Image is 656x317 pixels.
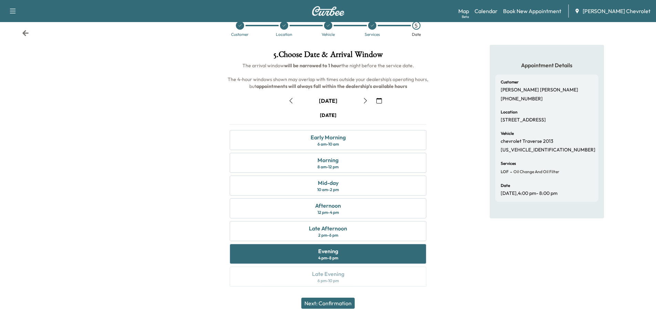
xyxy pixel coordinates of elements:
[365,32,380,37] div: Services
[501,87,578,93] p: [PERSON_NAME] [PERSON_NAME]
[317,210,339,215] div: 12 pm - 4 pm
[318,232,338,238] div: 2 pm - 6 pm
[318,179,339,187] div: Mid-day
[501,161,516,166] h6: Services
[317,187,339,192] div: 10 am - 2 pm
[501,147,595,153] p: [US_VEHICLE_IDENTIFICATION_NUMBER]
[583,7,650,15] span: [PERSON_NAME] Chevrolet
[501,96,543,102] p: [PHONE_NUMBER]
[317,156,339,164] div: Morning
[284,62,341,69] b: will be narrowed to 1 hour
[503,7,561,15] a: Book New Appointment
[320,112,336,119] div: [DATE]
[412,21,420,30] div: 5
[322,32,335,37] div: Vehicle
[311,133,346,141] div: Early Morning
[317,141,339,147] div: 6 am - 10 am
[22,30,29,37] div: Back
[318,247,338,255] div: Evening
[475,7,498,15] a: Calendar
[462,14,469,19] div: Beta
[501,190,558,197] p: [DATE] , 4:00 pm - 8:00 pm
[312,6,345,16] img: Curbee Logo
[501,169,509,175] span: LOF
[501,80,519,84] h6: Customer
[501,110,518,114] h6: Location
[276,32,292,37] div: Location
[224,50,432,62] h1: 5 . Choose Date & Arrival Window
[501,184,510,188] h6: Date
[315,201,341,210] div: Afternoon
[228,62,429,89] span: The arrival window the night before the service date. The 4-hour windows shown may overlap with t...
[501,138,553,145] p: chevrolet Traverse 2013
[301,298,355,309] button: Next: Confirmation
[512,169,559,175] span: Oil Change and Oil Filter
[317,164,339,170] div: 8 am - 12 pm
[495,61,598,69] h5: Appointment Details
[231,32,249,37] div: Customer
[412,32,421,37] div: Date
[256,83,407,89] b: appointments will always fall within the dealership's available hours
[458,7,469,15] a: MapBeta
[509,168,512,175] span: -
[319,97,337,105] div: [DATE]
[309,224,347,232] div: Late Afternoon
[318,255,338,261] div: 4 pm - 8 pm
[501,117,546,123] p: [STREET_ADDRESS]
[501,131,514,136] h6: Vehicle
